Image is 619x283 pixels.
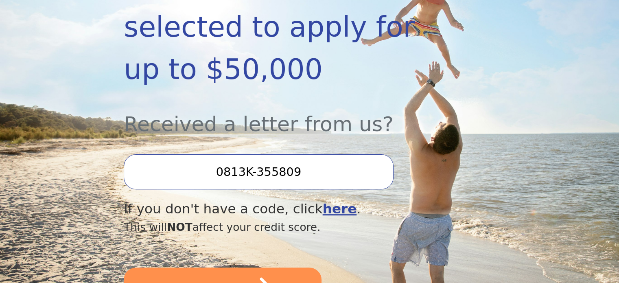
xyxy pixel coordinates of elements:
[124,90,440,140] div: Received a letter from us?
[124,219,440,235] div: This will affect your credit score.
[124,199,440,219] div: If you don't have a code, click .
[167,221,192,233] span: NOT
[124,154,393,189] input: Enter your Offer Code:
[323,201,357,217] a: here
